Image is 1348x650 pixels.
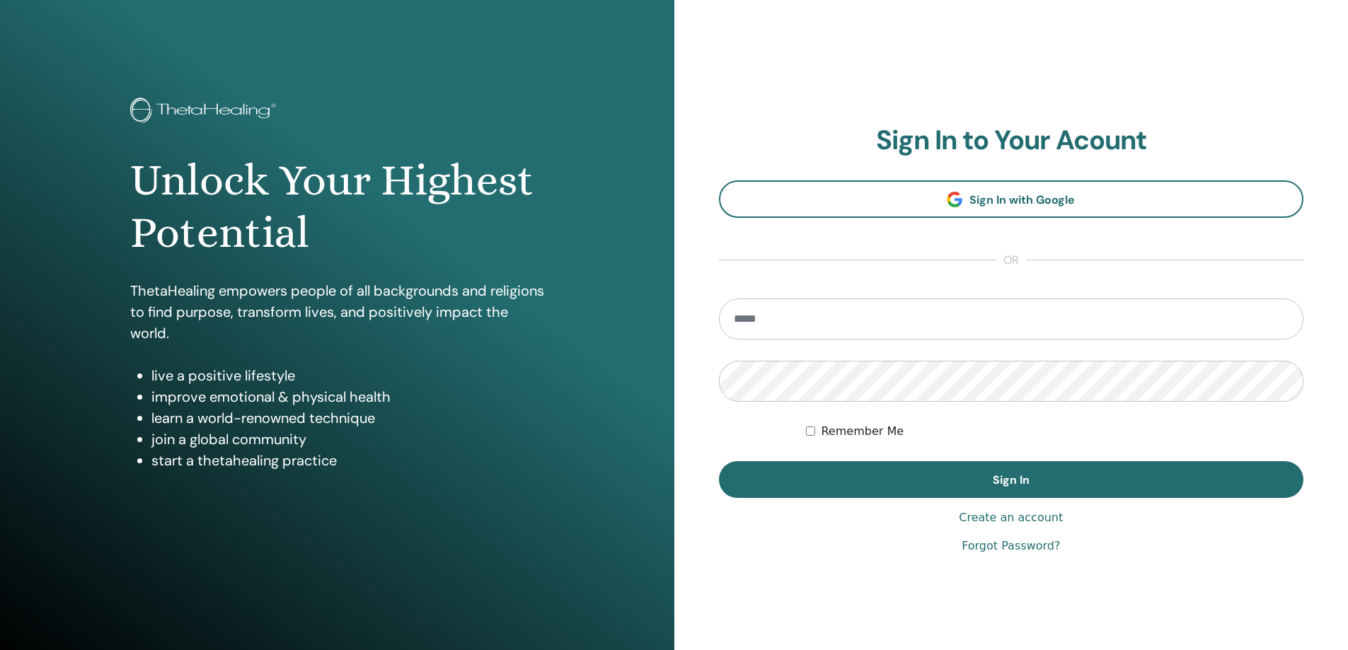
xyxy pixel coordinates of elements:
h2: Sign In to Your Acount [719,124,1304,157]
li: learn a world-renowned technique [151,407,544,429]
label: Remember Me [821,423,904,440]
button: Sign In [719,461,1304,498]
h1: Unlock Your Highest Potential [130,154,544,260]
span: Sign In with Google [969,192,1075,207]
span: Sign In [993,472,1030,487]
a: Forgot Password? [962,538,1060,555]
li: live a positive lifestyle [151,365,544,386]
li: start a thetahealing practice [151,450,544,471]
li: join a global community [151,429,544,450]
p: ThetaHealing empowers people of all backgrounds and religions to find purpose, transform lives, a... [130,280,544,344]
a: Sign In with Google [719,180,1304,218]
li: improve emotional & physical health [151,386,544,407]
div: Keep me authenticated indefinitely or until I manually logout [806,423,1303,440]
span: or [996,252,1026,269]
a: Create an account [959,509,1063,526]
